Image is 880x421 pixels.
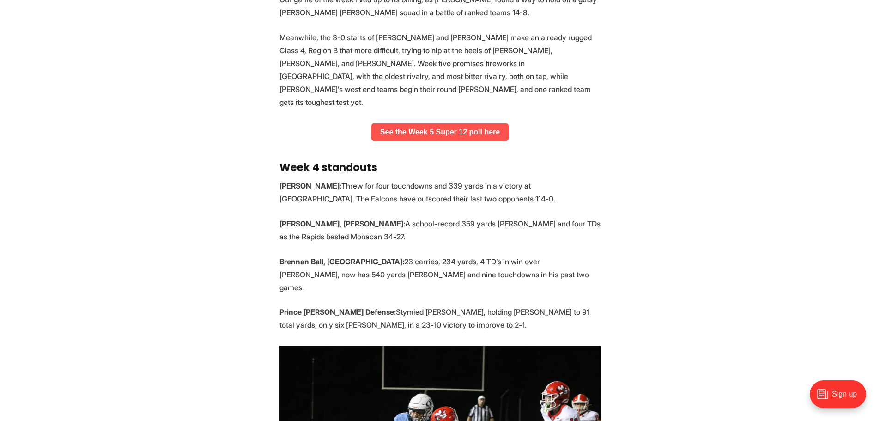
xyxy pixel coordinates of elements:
strong: [PERSON_NAME], [PERSON_NAME]: [279,219,405,228]
p: 23 carries, 234 yards, 4 TD’s in win over [PERSON_NAME], now has 540 yards [PERSON_NAME] and nine... [279,255,601,294]
strong: Brennan Ball, [GEOGRAPHIC_DATA]: [279,257,404,266]
strong: Prince [PERSON_NAME] Defense: [279,307,396,317]
a: See the Week 5 Super 12 poll here [371,123,509,141]
p: Stymied [PERSON_NAME], holding [PERSON_NAME] to 91 total yards, only six [PERSON_NAME], in a 23-1... [279,305,601,331]
iframe: portal-trigger [802,376,880,421]
p: Meanwhile, the 3-0 starts of [PERSON_NAME] and [PERSON_NAME] make an already rugged Class 4, Regi... [279,31,601,109]
p: Threw for four touchdowns and 339 yards in a victory at [GEOGRAPHIC_DATA]. The Falcons have outsc... [279,179,601,205]
p: A school-record 359 yards [PERSON_NAME] and four TDs as the Rapids bested Monacan 34-27. [279,217,601,243]
strong: [PERSON_NAME]: [279,181,341,190]
h3: Week 4 standouts [279,162,601,174]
